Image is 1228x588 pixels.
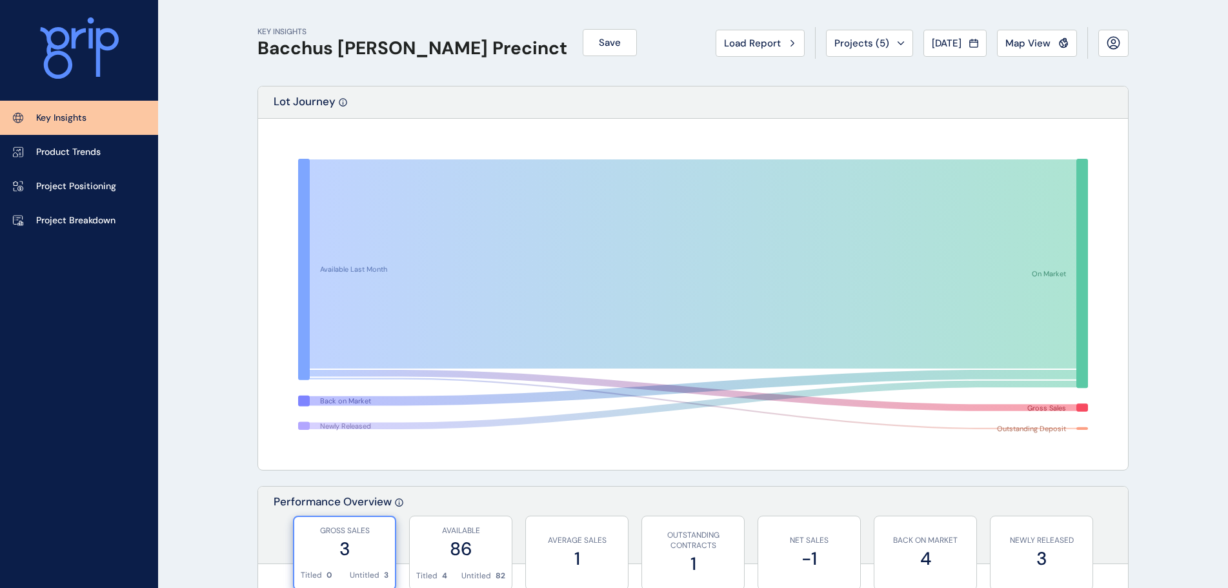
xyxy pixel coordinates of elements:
span: Load Report [724,37,781,50]
label: 86 [416,536,505,562]
p: 3 [384,570,388,581]
p: AVAILABLE [416,525,505,536]
p: NET SALES [765,535,854,546]
h1: Bacchus [PERSON_NAME] Precinct [257,37,567,59]
label: 3 [301,536,388,562]
p: BACK ON MARKET [881,535,970,546]
button: Save [583,29,637,56]
p: Project Positioning [36,180,116,193]
span: [DATE] [932,37,961,50]
p: AVERAGE SALES [532,535,621,546]
button: Map View [997,30,1077,57]
label: 3 [997,546,1086,571]
p: 4 [442,571,447,582]
button: [DATE] [923,30,987,57]
p: Untitled [350,570,379,581]
p: 0 [327,570,332,581]
p: GROSS SALES [301,525,388,536]
p: OUTSTANDING CONTRACTS [649,530,738,552]
p: Untitled [461,571,491,582]
p: Titled [416,571,438,582]
p: KEY INSIGHTS [257,26,567,37]
label: 4 [881,546,970,571]
label: 1 [532,546,621,571]
p: Performance Overview [274,494,392,563]
span: Save [599,36,621,49]
label: -1 [765,546,854,571]
p: Lot Journey [274,94,336,118]
button: Projects (5) [826,30,913,57]
p: NEWLY RELEASED [997,535,1086,546]
span: Map View [1005,37,1051,50]
p: Project Breakdown [36,214,116,227]
p: Titled [301,570,322,581]
p: Product Trends [36,146,101,159]
p: Key Insights [36,112,86,125]
button: Load Report [716,30,805,57]
label: 1 [649,551,738,576]
span: Projects ( 5 ) [834,37,889,50]
p: 82 [496,571,505,582]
